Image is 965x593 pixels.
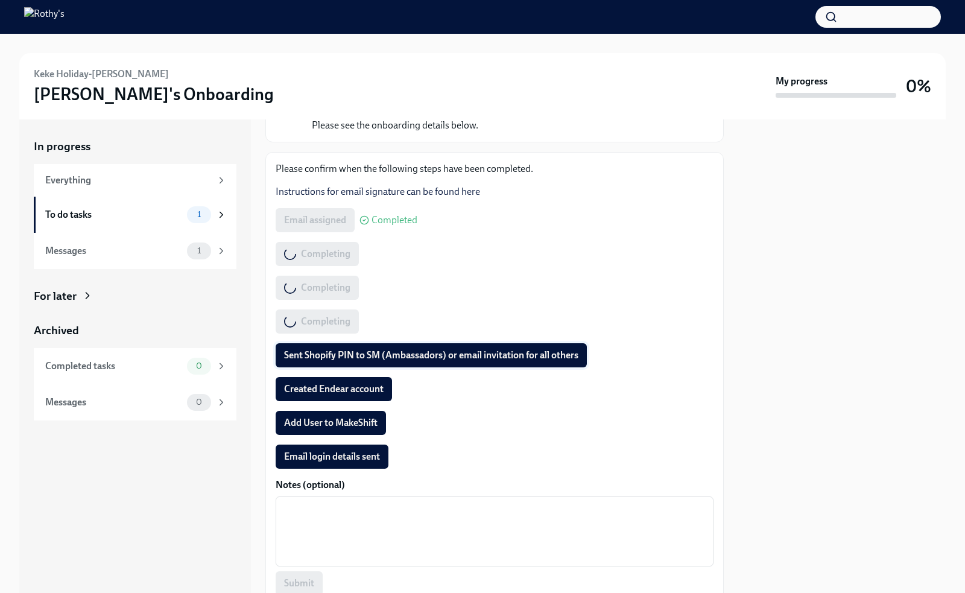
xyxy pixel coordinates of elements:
[45,208,182,221] div: To do tasks
[312,119,478,132] p: Please see the onboarding details below.
[45,360,182,373] div: Completed tasks
[284,451,380,463] span: Email login details sent
[276,162,713,176] p: Please confirm when the following steps have been completed.
[276,478,713,492] label: Notes (optional)
[34,348,236,384] a: Completed tasks0
[45,244,182,258] div: Messages
[906,75,931,97] h3: 0%
[34,164,236,197] a: Everything
[34,197,236,233] a: To do tasks1
[45,174,211,187] div: Everything
[34,288,77,304] div: For later
[284,417,378,429] span: Add User to MakeShift
[189,398,209,407] span: 0
[45,396,182,409] div: Messages
[189,361,209,370] span: 0
[776,75,827,88] strong: My progress
[276,186,480,197] a: Instructions for email signature can be found here
[276,377,392,401] button: Created Endear account
[34,288,236,304] a: For later
[276,343,587,367] button: Sent Shopify PIN to SM (Ambassadors) or email invitation for all others
[34,384,236,420] a: Messages0
[284,383,384,395] span: Created Endear account
[34,323,236,338] a: Archived
[190,210,208,219] span: 1
[190,246,208,255] span: 1
[34,233,236,269] a: Messages1
[34,68,169,81] h6: Keke Holiday-[PERSON_NAME]
[284,349,578,361] span: Sent Shopify PIN to SM (Ambassadors) or email invitation for all others
[276,445,388,469] button: Email login details sent
[34,83,274,105] h3: [PERSON_NAME]'s Onboarding
[34,139,236,154] a: In progress
[372,215,417,225] span: Completed
[276,411,386,435] button: Add User to MakeShift
[24,7,65,27] img: Rothy's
